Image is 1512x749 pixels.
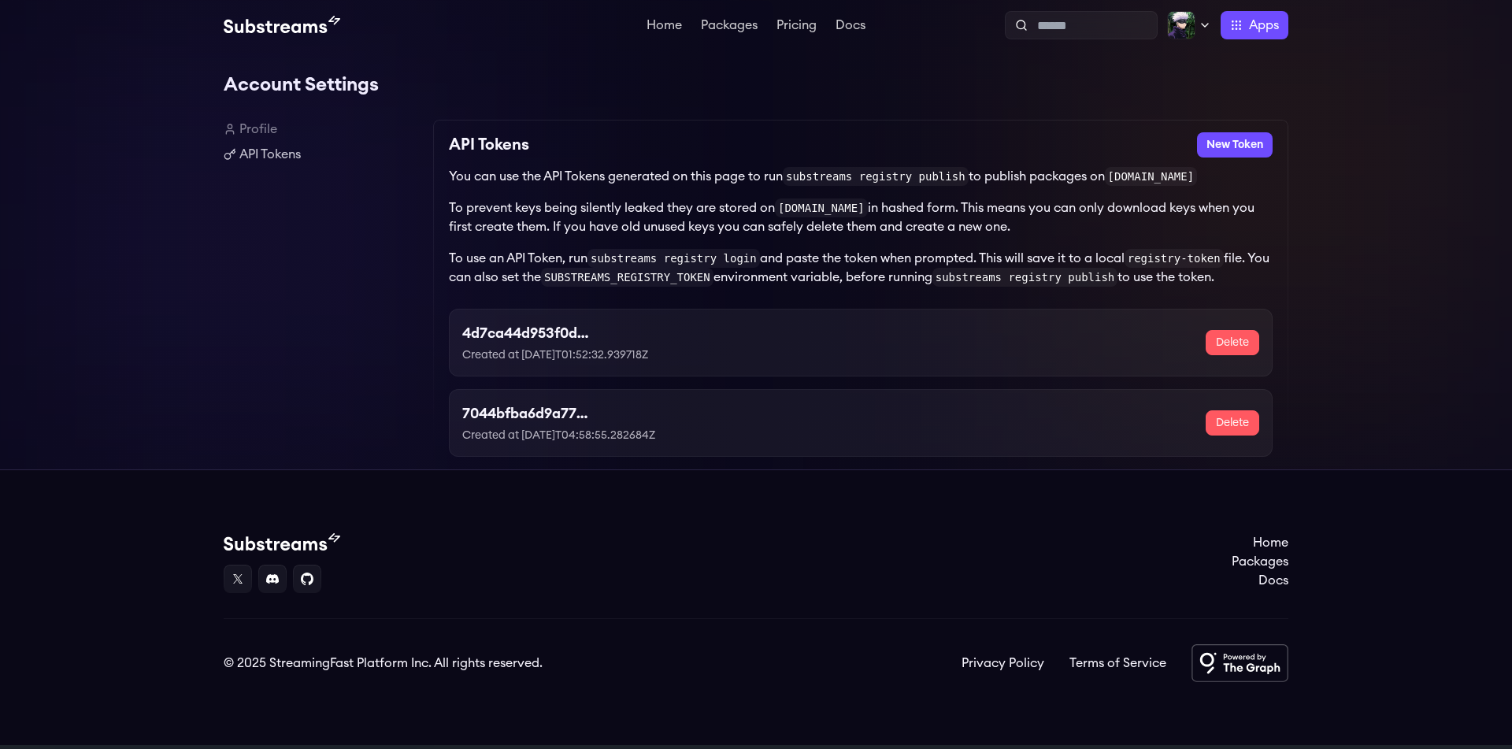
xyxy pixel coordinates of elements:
[541,268,713,287] code: SUBSTREAMS_REGISTRY_TOKEN
[449,167,1273,186] p: You can use the API Tokens generated on this page to run to publish packages on
[449,198,1273,236] p: To prevent keys being silently leaked they are stored on in hashed form. This means you can only ...
[449,249,1273,287] p: To use an API Token, run and paste the token when prompted. This will save it to a local file. Yo...
[462,402,588,425] h3: 7044bfba6d9a770ce3ffec3f4413b122
[832,19,869,35] a: Docs
[1125,249,1224,268] code: registry-token
[224,69,1288,101] h1: Account Settings
[1232,571,1288,590] a: Docs
[962,654,1044,673] a: Privacy Policy
[462,322,594,344] h3: 4d7ca44d953f0de43d53b804c6c5d135
[643,19,685,35] a: Home
[224,145,421,164] a: API Tokens
[224,533,340,552] img: Substream's logo
[449,132,529,158] h2: API Tokens
[462,428,713,443] p: Created at [DATE]T04:58:55.282684Z
[1249,16,1279,35] span: Apps
[1197,132,1273,158] button: New Token
[1206,410,1259,436] button: Delete
[1206,330,1259,355] button: Delete
[587,249,760,268] code: substreams registry login
[1232,552,1288,571] a: Packages
[224,120,421,139] a: Profile
[1191,644,1288,682] img: Powered by The Graph
[1105,167,1198,186] code: [DOMAIN_NAME]
[224,16,340,35] img: Substream's logo
[1232,533,1288,552] a: Home
[462,347,725,363] p: Created at [DATE]T01:52:32.939718Z
[1167,11,1195,39] img: Profile
[773,19,820,35] a: Pricing
[1069,654,1166,673] a: Terms of Service
[698,19,761,35] a: Packages
[224,654,543,673] div: © 2025 StreamingFast Platform Inc. All rights reserved.
[775,198,868,217] code: [DOMAIN_NAME]
[932,268,1118,287] code: substreams registry publish
[783,167,969,186] code: substreams registry publish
